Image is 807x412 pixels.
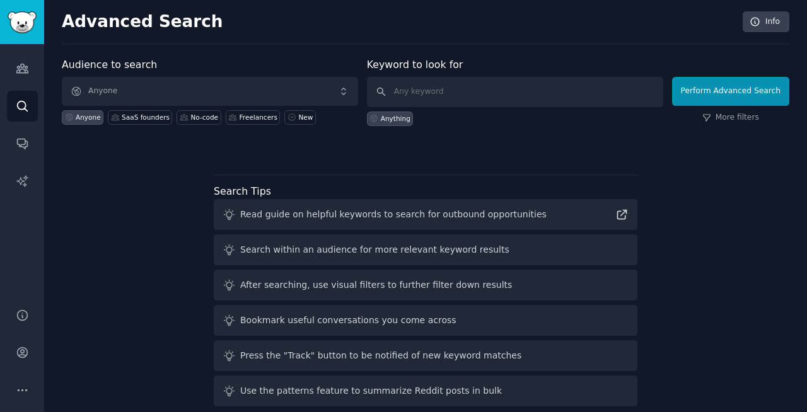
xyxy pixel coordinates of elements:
[240,349,521,362] div: Press the "Track" button to be notified of new keyword matches
[240,113,277,122] div: Freelancers
[381,114,410,123] div: Anything
[367,59,463,71] label: Keyword to look for
[284,110,315,125] a: New
[76,113,101,122] div: Anyone
[62,77,358,106] button: Anyone
[240,314,456,327] div: Bookmark useful conversations you come across
[240,384,502,398] div: Use the patterns feature to summarize Reddit posts in bulk
[240,278,512,292] div: After searching, use visual filters to further filter down results
[672,77,789,106] button: Perform Advanced Search
[240,243,509,256] div: Search within an audience for more relevant keyword results
[367,77,663,107] input: Any keyword
[122,113,170,122] div: SaaS founders
[702,112,759,123] a: More filters
[240,208,547,221] div: Read guide on helpful keywords to search for outbound opportunities
[8,11,37,33] img: GummySearch logo
[190,113,218,122] div: No-code
[62,12,736,32] h2: Advanced Search
[298,113,313,122] div: New
[62,59,157,71] label: Audience to search
[214,185,271,197] label: Search Tips
[743,11,789,33] a: Info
